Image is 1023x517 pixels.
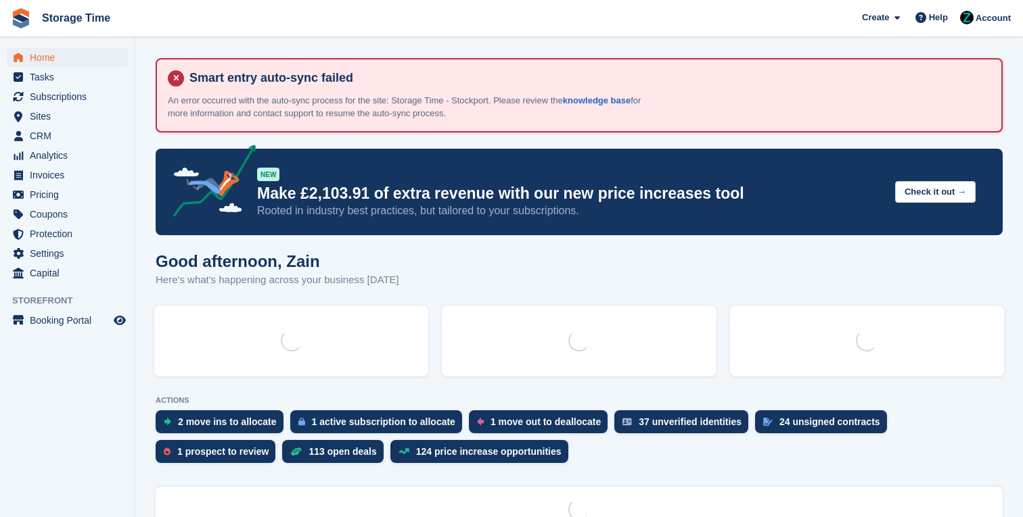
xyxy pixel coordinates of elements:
[156,252,399,270] h1: Good afternoon, Zain
[929,11,948,24] span: Help
[563,95,631,105] a: knowledge base
[779,416,880,427] div: 24 unsigned contracts
[30,87,111,106] span: Subscriptions
[298,417,305,426] img: active_subscription_to_allocate_icon-d502201f5373d7db506a760aba3b589e785aa758c864c3986d89f69b8ff3...
[469,410,614,440] a: 1 move out to deallocate
[862,11,889,24] span: Create
[30,185,111,204] span: Pricing
[30,126,111,145] span: CRM
[7,146,128,165] a: menu
[282,440,390,470] a: 113 open deals
[257,203,884,218] p: Rooted in industry best practices, but tailored to your subscriptions.
[164,418,171,426] img: move_ins_to_allocate_icon-fdf77a2bb77ea45bf5b3d319d69a93e2d87916cf1d5bf7949dd705db3b84f3ca.svg
[112,312,128,328] a: Preview store
[30,224,111,243] span: Protection
[257,184,884,203] p: Make £2,103.91 of extra revenue with our new price increases tool
[7,166,128,184] a: menu
[156,410,290,440] a: 2 move ins to allocate
[30,107,111,126] span: Sites
[976,11,1011,25] span: Account
[639,416,742,427] div: 37 unverified identities
[177,446,269,457] div: 1 prospect to review
[30,264,111,282] span: Capital
[178,416,277,427] div: 2 move ins to allocate
[7,107,128,126] a: menu
[156,396,1003,405] p: ACTIONS
[30,244,111,263] span: Settings
[184,70,991,86] h4: Smart entry auto-sync failed
[30,68,111,87] span: Tasks
[30,205,111,224] span: Coupons
[960,11,974,24] img: Zain Sarwar
[30,48,111,67] span: Home
[7,87,128,106] a: menu
[895,181,976,203] button: Check it out →
[156,440,282,470] a: 1 prospect to review
[290,410,469,440] a: 1 active subscription to allocate
[755,410,894,440] a: 24 unsigned contracts
[164,447,170,456] img: prospect-51fa495bee0391a8d652442698ab0144808aea92771e9ea1ae160a38d050c398.svg
[622,418,632,426] img: verify_identity-adf6edd0f0f0b5bbfe63781bf79b02c33cf7c696d77639b501bdc392416b5a36.svg
[290,447,302,456] img: deal-1b604bf984904fb50ccaf53a9ad4b4a5d6e5aea283cecdc64d6e3604feb123c2.svg
[7,126,128,145] a: menu
[390,440,575,470] a: 124 price increase opportunities
[7,224,128,243] a: menu
[30,311,111,330] span: Booking Portal
[7,68,128,87] a: menu
[7,244,128,263] a: menu
[11,8,31,28] img: stora-icon-8386f47178a22dfd0bd8f6a31ec36ba5ce8667c1dd55bd0f319d3a0aa187defe.svg
[156,272,399,288] p: Here's what's happening across your business [DATE]
[416,446,562,457] div: 124 price increase opportunities
[30,166,111,184] span: Invoices
[7,205,128,224] a: menu
[312,416,455,427] div: 1 active subscription to allocate
[614,410,755,440] a: 37 unverified identities
[168,94,641,120] p: An error occurred with the auto-sync process for the site: Storage Time - Stockport. Please revie...
[7,264,128,282] a: menu
[162,145,256,222] img: price-adjustments-announcement-icon-8257ccfd72463d97f412b2fc003d46551f7dbcb40ab6d574587a9cd5c0d94...
[12,294,135,307] span: Storefront
[7,311,128,330] a: menu
[491,416,601,427] div: 1 move out to deallocate
[7,185,128,204] a: menu
[7,48,128,67] a: menu
[763,418,773,426] img: contract_signature_icon-13c848040528278c33f63329250d36e43548de30e8caae1d1a13099fd9432cc5.svg
[37,7,116,29] a: Storage Time
[477,418,484,426] img: move_outs_to_deallocate_icon-f764333ba52eb49d3ac5e1228854f67142a1ed5810a6f6cc68b1a99e826820c5.svg
[399,448,409,454] img: price_increase_opportunities-93ffe204e8149a01c8c9dc8f82e8f89637d9d84a8eef4429ea346261dce0b2c0.svg
[257,168,279,181] div: NEW
[30,146,111,165] span: Analytics
[309,446,376,457] div: 113 open deals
